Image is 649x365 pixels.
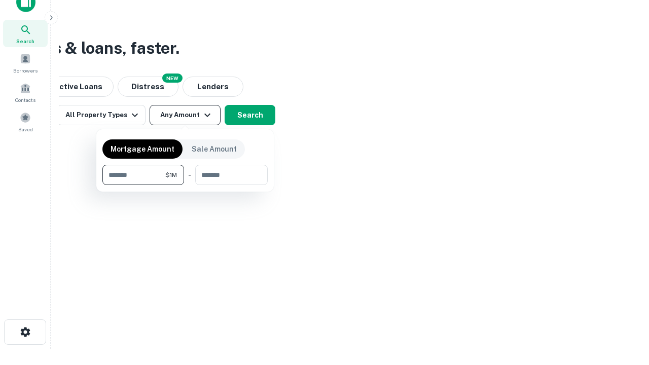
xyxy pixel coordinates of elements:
div: - [188,165,191,185]
span: $1M [165,170,177,179]
p: Mortgage Amount [111,143,174,155]
p: Sale Amount [192,143,237,155]
iframe: Chat Widget [598,284,649,333]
